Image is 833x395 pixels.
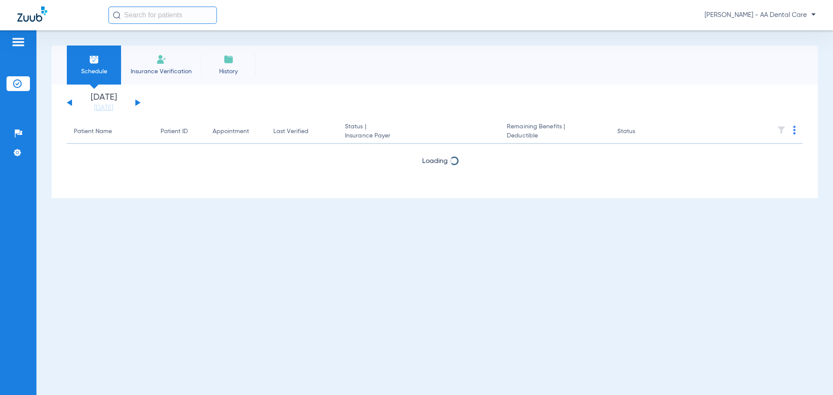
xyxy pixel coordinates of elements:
[74,127,147,136] div: Patient Name
[78,104,130,112] a: [DATE]
[113,11,121,19] img: Search Icon
[338,120,500,144] th: Status |
[705,11,816,20] span: [PERSON_NAME] - AA Dental Care
[128,67,195,76] span: Insurance Verification
[793,126,796,134] img: group-dot-blue.svg
[156,54,167,65] img: Manual Insurance Verification
[73,67,115,76] span: Schedule
[507,131,603,140] span: Deductible
[273,127,331,136] div: Last Verified
[213,127,249,136] div: Appointment
[89,54,99,65] img: Schedule
[213,127,259,136] div: Appointment
[74,127,112,136] div: Patient Name
[273,127,308,136] div: Last Verified
[78,93,130,112] li: [DATE]
[777,126,786,134] img: filter.svg
[610,120,669,144] th: Status
[161,127,199,136] div: Patient ID
[208,67,249,76] span: History
[345,131,493,140] span: Insurance Payer
[17,7,47,22] img: Zuub Logo
[422,158,448,165] span: Loading
[11,37,25,47] img: hamburger-icon
[223,54,234,65] img: History
[108,7,217,24] input: Search for patients
[500,120,610,144] th: Remaining Benefits |
[161,127,188,136] div: Patient ID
